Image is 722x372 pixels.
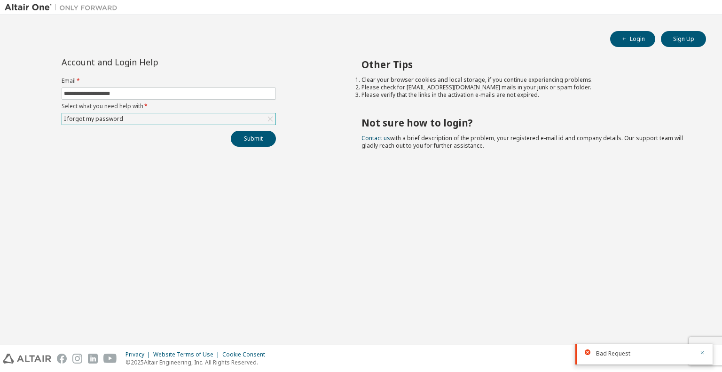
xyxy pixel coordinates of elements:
button: Sign Up [661,31,706,47]
div: Privacy [126,351,153,358]
a: Contact us [361,134,390,142]
li: Please verify that the links in the activation e-mails are not expired. [361,91,690,99]
p: © 2025 Altair Engineering, Inc. All Rights Reserved. [126,358,271,366]
span: with a brief description of the problem, your registered e-mail id and company details. Our suppo... [361,134,683,150]
img: linkedin.svg [88,354,98,364]
img: youtube.svg [103,354,117,364]
h2: Not sure how to login? [361,117,690,129]
div: I forgot my password [62,113,275,125]
li: Please check for [EMAIL_ADDRESS][DOMAIN_NAME] mails in your junk or spam folder. [361,84,690,91]
label: Email [62,77,276,85]
span: Bad Request [596,350,630,357]
img: facebook.svg [57,354,67,364]
li: Clear your browser cookies and local storage, if you continue experiencing problems. [361,76,690,84]
img: altair_logo.svg [3,354,51,364]
img: instagram.svg [72,354,82,364]
img: Altair One [5,3,122,12]
h2: Other Tips [361,58,690,71]
div: I forgot my password [63,114,125,124]
div: Cookie Consent [222,351,271,358]
button: Login [610,31,655,47]
div: Website Terms of Use [153,351,222,358]
div: Account and Login Help [62,58,233,66]
label: Select what you need help with [62,103,276,110]
button: Submit [231,131,276,147]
